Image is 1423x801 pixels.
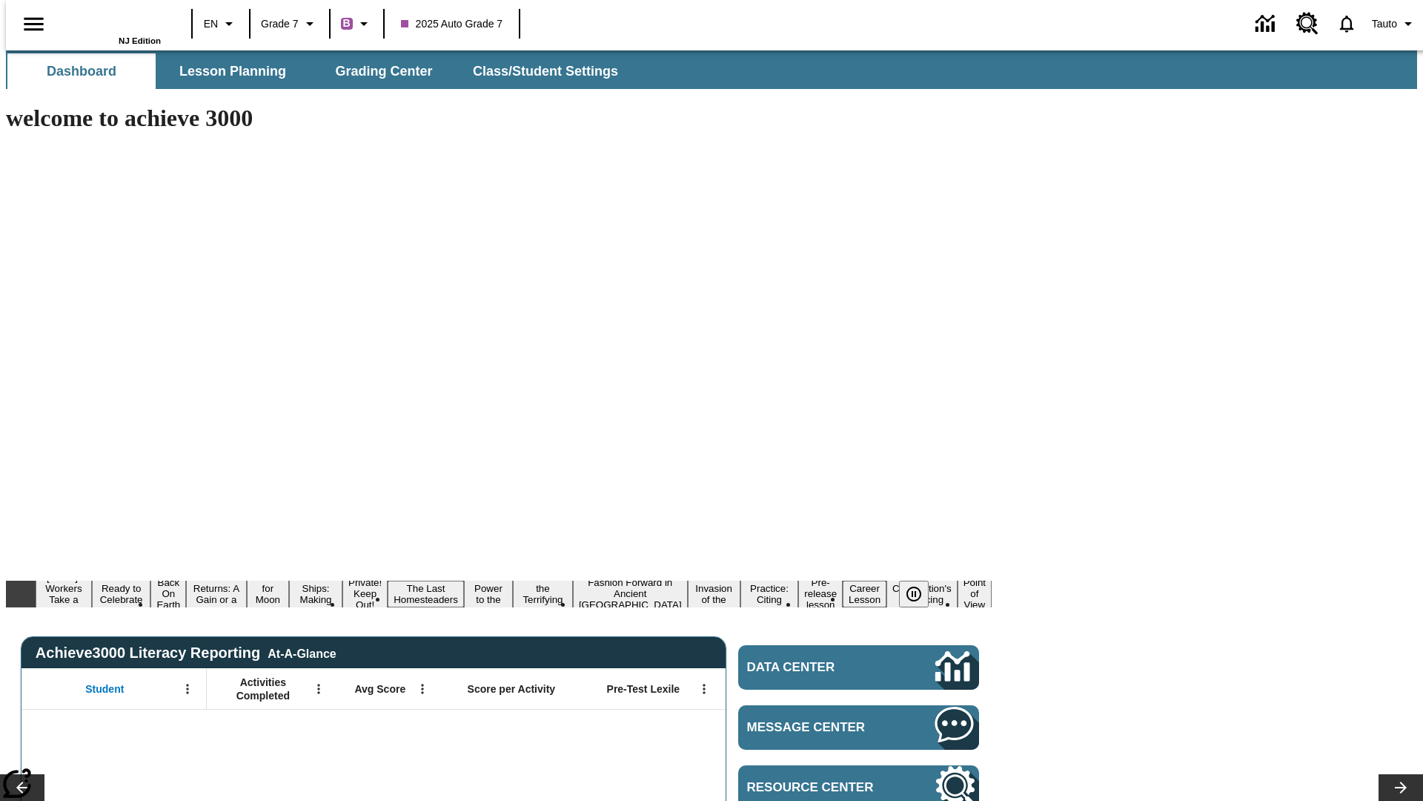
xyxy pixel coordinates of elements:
[7,53,156,89] button: Dashboard
[693,678,715,700] button: Open Menu
[688,570,740,619] button: Slide 12 The Invasion of the Free CD
[607,682,680,696] span: Pre-Test Lexile
[64,5,161,45] div: Home
[899,581,929,607] button: Pause
[186,570,246,619] button: Slide 4 Free Returns: A Gain or a Drain?
[261,16,299,32] span: Grade 7
[1379,774,1423,801] button: Lesson carousel, Next
[738,705,979,750] a: Message Center
[204,16,218,32] span: EN
[342,575,388,613] button: Slide 7 Private! Keep Out!
[843,581,886,607] button: Slide 15 Career Lesson
[12,2,56,46] button: Open side menu
[268,645,336,661] div: At-A-Glance
[255,10,325,37] button: Grade: Grade 7, Select a grade
[159,53,307,89] button: Lesson Planning
[388,581,464,607] button: Slide 8 The Last Homesteaders
[461,53,630,89] button: Class/Student Settings
[64,7,161,36] a: Home
[6,50,1417,89] div: SubNavbar
[1327,4,1366,43] a: Notifications
[92,570,151,619] button: Slide 2 Get Ready to Celebrate Juneteenth!
[958,575,992,613] button: Slide 17 Point of View
[1372,16,1397,32] span: Tauto
[354,682,405,696] span: Avg Score
[1247,4,1287,44] a: Data Center
[150,575,186,613] button: Slide 3 Back On Earth
[179,63,286,80] span: Lesson Planning
[343,14,351,33] span: B
[47,63,116,80] span: Dashboard
[6,53,631,89] div: SubNavbar
[197,10,245,37] button: Language: EN, Select a language
[335,63,432,80] span: Grading Center
[747,780,891,795] span: Resource Center
[85,682,124,696] span: Student
[798,575,843,613] button: Slide 14 Pre-release lesson
[36,645,336,662] span: Achieve3000 Literacy Reporting
[513,570,573,619] button: Slide 10 Attack of the Terrifying Tomatoes
[1366,10,1423,37] button: Profile/Settings
[176,678,199,700] button: Open Menu
[119,36,161,45] span: NJ Edition
[411,678,434,700] button: Open Menu
[401,16,503,32] span: 2025 Auto Grade 7
[573,575,688,613] button: Slide 11 Fashion Forward in Ancient Rome
[899,581,943,607] div: Pause
[468,682,556,696] span: Score per Activity
[464,570,513,619] button: Slide 9 Solar Power to the People
[335,10,379,37] button: Boost Class color is purple. Change class color
[36,570,92,619] button: Slide 1 Labor Day: Workers Take a Stand
[289,570,342,619] button: Slide 6 Cruise Ships: Making Waves
[738,645,979,690] a: Data Center
[6,105,992,132] h1: welcome to achieve 3000
[886,570,958,619] button: Slide 16 The Constitution's Balancing Act
[747,720,891,735] span: Message Center
[214,676,312,702] span: Activities Completed
[473,63,618,80] span: Class/Student Settings
[247,570,289,619] button: Slide 5 Time for Moon Rules?
[1287,4,1327,44] a: Resource Center, Will open in new tab
[310,53,458,89] button: Grading Center
[740,570,799,619] button: Slide 13 Mixed Practice: Citing Evidence
[747,660,886,675] span: Data Center
[308,678,330,700] button: Open Menu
